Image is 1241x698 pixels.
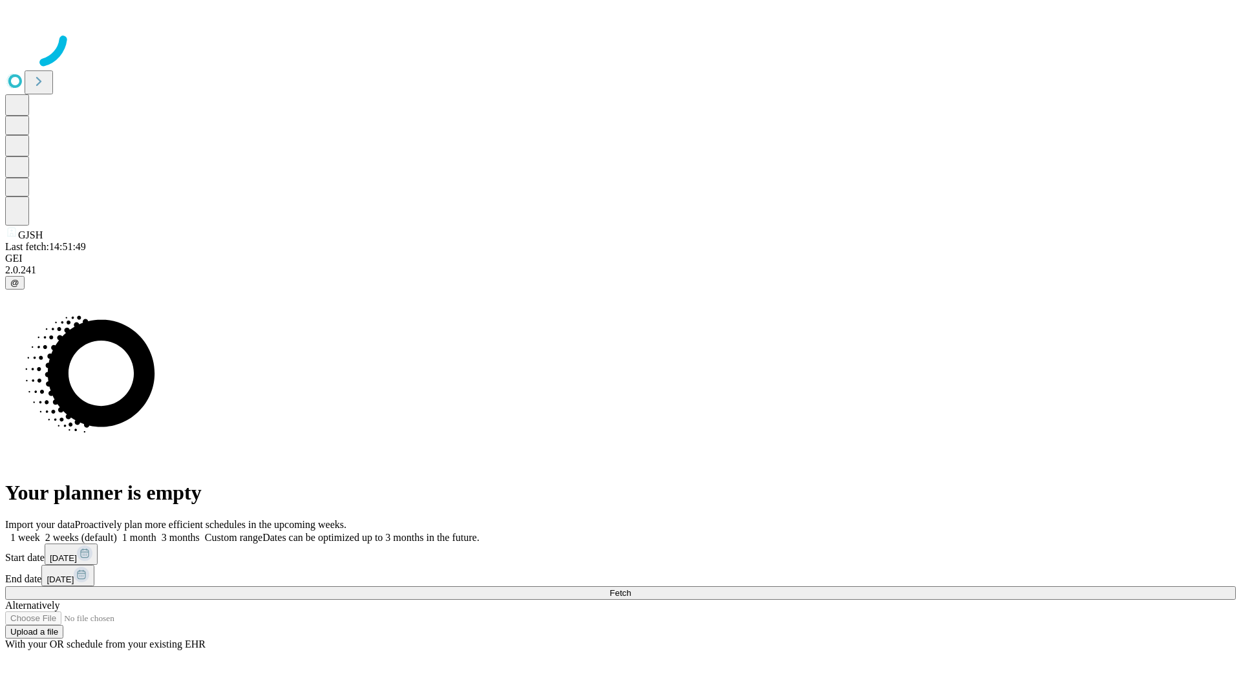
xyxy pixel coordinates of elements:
[5,544,1236,565] div: Start date
[5,586,1236,600] button: Fetch
[5,253,1236,264] div: GEI
[262,532,479,543] span: Dates can be optimized up to 3 months in the future.
[610,588,631,598] span: Fetch
[45,532,117,543] span: 2 weeks (default)
[5,241,86,252] span: Last fetch: 14:51:49
[47,575,74,584] span: [DATE]
[10,532,40,543] span: 1 week
[45,544,98,565] button: [DATE]
[5,639,206,650] span: With your OR schedule from your existing EHR
[122,532,156,543] span: 1 month
[5,481,1236,505] h1: Your planner is empty
[41,565,94,586] button: [DATE]
[5,519,75,530] span: Import your data
[75,519,346,530] span: Proactively plan more efficient schedules in the upcoming weeks.
[5,625,63,639] button: Upload a file
[5,264,1236,276] div: 2.0.241
[50,553,77,563] span: [DATE]
[5,600,59,611] span: Alternatively
[205,532,262,543] span: Custom range
[10,278,19,288] span: @
[5,276,25,290] button: @
[5,565,1236,586] div: End date
[18,229,43,240] span: GJSH
[162,532,200,543] span: 3 months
